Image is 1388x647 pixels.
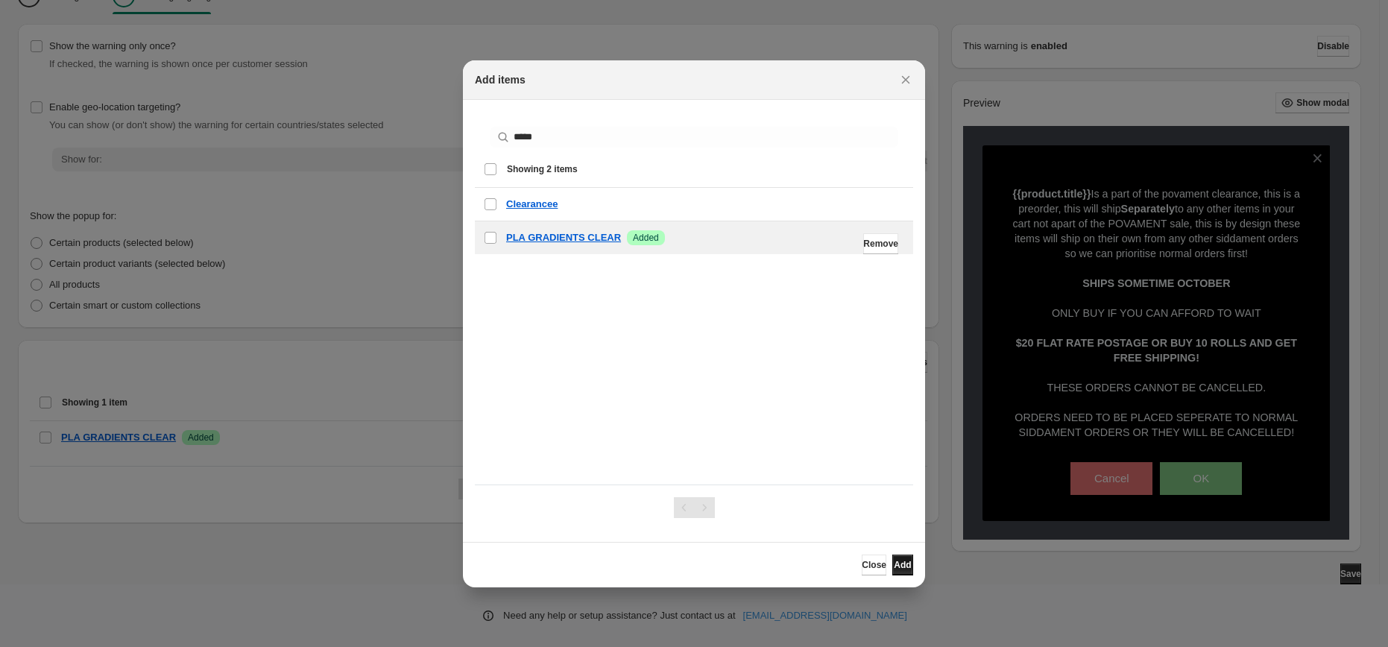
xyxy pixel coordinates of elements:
[506,197,558,212] a: Clearancee
[674,497,715,518] nav: Pagination
[894,559,911,571] span: Add
[506,230,621,245] a: PLA GRADIENTS CLEAR
[863,233,898,254] button: Remove
[862,555,886,575] button: Close
[863,238,898,250] span: Remove
[892,555,913,575] button: Add
[862,559,886,571] span: Close
[895,69,916,90] button: Close
[633,232,659,244] span: Added
[475,72,526,87] h2: Add items
[507,163,578,175] span: Showing 2 items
